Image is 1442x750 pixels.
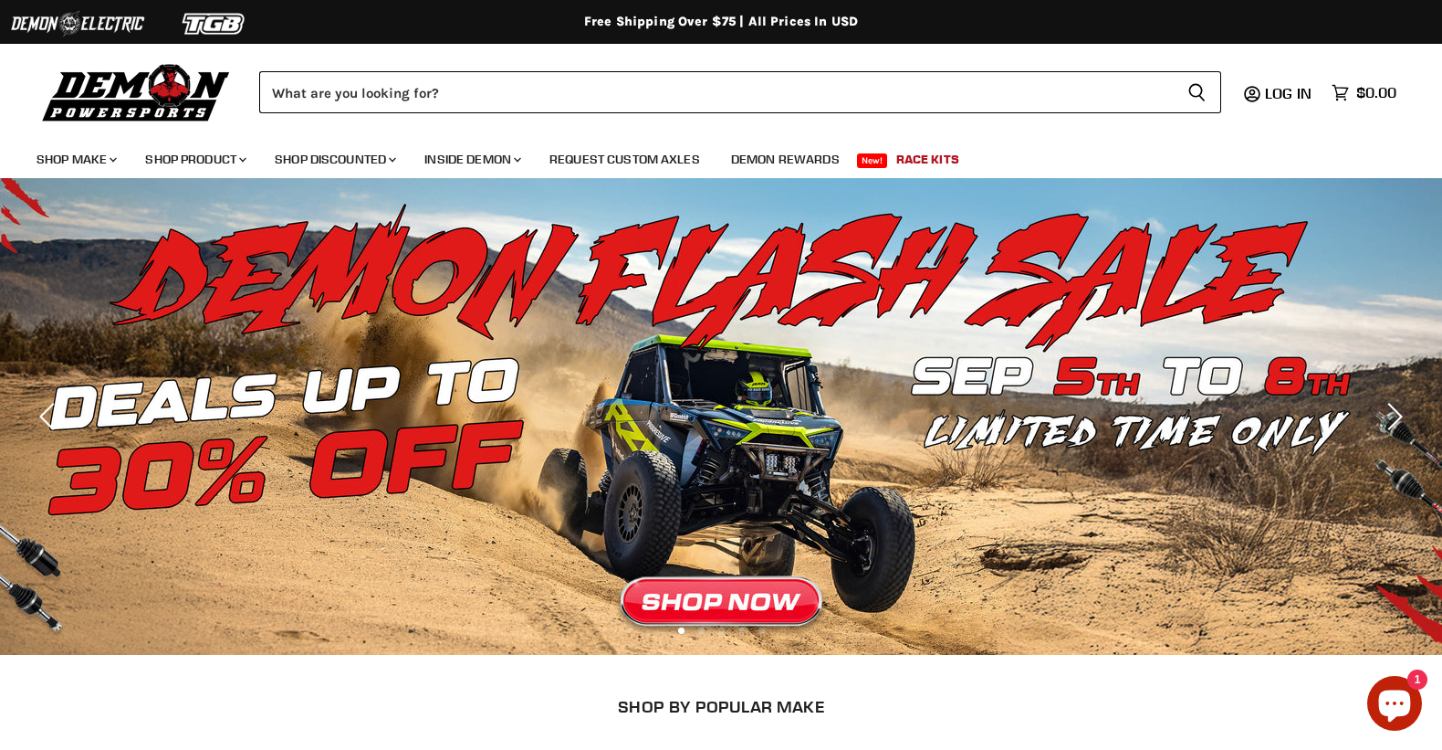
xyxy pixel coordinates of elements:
[758,628,765,634] li: Page dot 5
[9,6,146,41] img: Demon Electric Logo 2
[146,6,283,41] img: TGB Logo 2
[261,141,407,178] a: Shop Discounted
[678,628,684,634] li: Page dot 1
[1374,398,1410,435] button: Next
[259,71,1173,113] input: Search
[23,133,1392,178] ul: Main menu
[883,141,973,178] a: Race Kits
[1356,84,1396,101] span: $0.00
[536,141,714,178] a: Request Custom Axles
[1362,676,1427,735] inbox-online-store-chat: Shopify online store chat
[131,141,257,178] a: Shop Product
[1322,79,1405,106] a: $0.00
[259,71,1221,113] form: Product
[717,141,853,178] a: Demon Rewards
[411,141,532,178] a: Inside Demon
[23,141,128,178] a: Shop Make
[698,628,705,634] li: Page dot 2
[857,153,888,168] span: New!
[718,628,725,634] li: Page dot 3
[1265,84,1311,102] span: Log in
[1173,71,1221,113] button: Search
[1257,85,1322,101] a: Log in
[738,628,745,634] li: Page dot 4
[37,59,236,124] img: Demon Powersports
[23,697,1420,716] h2: SHOP BY POPULAR MAKE
[32,398,68,435] button: Previous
